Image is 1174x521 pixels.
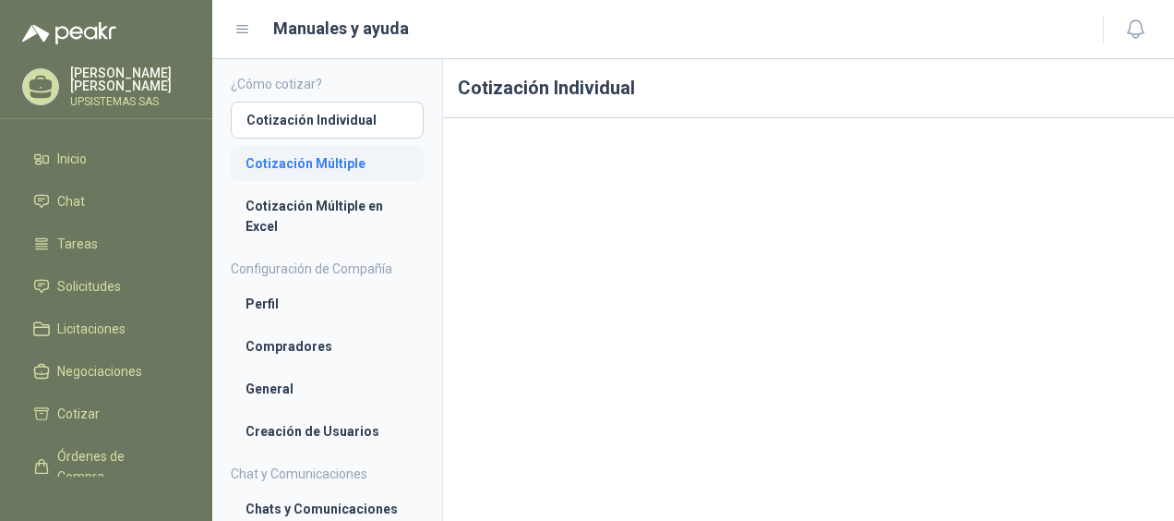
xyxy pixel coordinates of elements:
h4: Configuración de Compañía [231,259,424,279]
a: Perfil [231,286,424,321]
a: Tareas [22,226,190,261]
li: General [246,379,409,399]
span: Negociaciones [57,361,142,382]
a: Solicitudes [22,269,190,304]
li: Perfil [246,294,409,314]
a: Cotizar [22,396,190,431]
a: Compradores [231,329,424,364]
a: Negociaciones [22,354,190,389]
span: Cotizar [57,404,100,424]
li: Compradores [246,336,409,357]
li: Creación de Usuarios [246,421,409,442]
h4: Chat y Comunicaciones [231,464,424,484]
p: [PERSON_NAME] [PERSON_NAME] [70,67,190,92]
span: Tareas [57,234,98,254]
img: Logo peakr [22,22,116,44]
span: Órdenes de Compra [57,446,173,487]
a: Cotización Múltiple en Excel [231,188,424,244]
a: Chat [22,184,190,219]
a: Cotización Múltiple [231,146,424,181]
a: General [231,371,424,406]
p: UPSISTEMAS SAS [70,96,190,107]
h1: Cotización Individual [443,59,1174,118]
li: Cotización Múltiple en Excel [246,196,409,236]
a: Licitaciones [22,311,190,346]
span: Licitaciones [57,319,126,339]
li: Chats y Comunicaciones [246,499,409,519]
h1: Manuales y ayuda [273,16,409,42]
li: Cotización Múltiple [246,153,409,174]
a: Inicio [22,141,190,176]
a: Cotización Individual [231,102,424,139]
span: Solicitudes [57,276,121,297]
span: Chat [57,191,85,212]
li: Cotización Individual [246,110,408,130]
h4: ¿Cómo cotizar? [231,74,424,94]
a: Órdenes de Compra [22,439,190,494]
span: Inicio [57,149,87,169]
a: Creación de Usuarios [231,414,424,449]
